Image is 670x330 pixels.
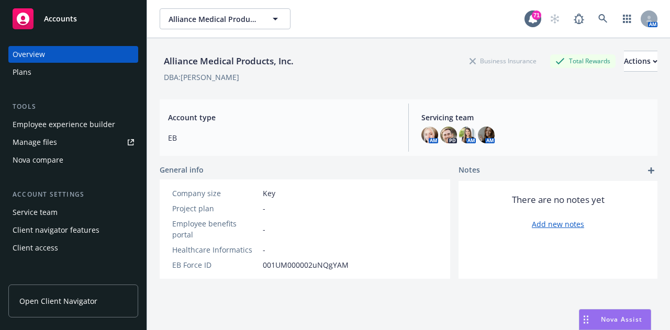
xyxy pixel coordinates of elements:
[172,259,259,270] div: EB Force ID
[8,204,138,221] a: Service team
[13,134,57,151] div: Manage files
[8,46,138,63] a: Overview
[160,54,298,68] div: Alliance Medical Products, Inc.
[44,15,77,23] span: Accounts
[172,244,259,255] div: Healthcare Informatics
[13,64,31,81] div: Plans
[544,8,565,29] a: Start snowing
[160,164,204,175] span: General info
[160,8,291,29] button: Alliance Medical Products, Inc.
[8,222,138,238] a: Client navigator features
[512,194,605,206] span: There are no notes yet
[440,127,457,143] img: photo
[168,132,396,143] span: EB
[8,152,138,168] a: Nova compare
[579,310,593,329] div: Drag to move
[645,164,657,177] a: add
[169,14,259,25] span: Alliance Medical Products, Inc.
[459,164,480,177] span: Notes
[172,218,259,240] div: Employee benefits portal
[13,204,58,221] div: Service team
[263,188,275,199] span: Key
[13,116,115,133] div: Employee experience builder
[8,134,138,151] a: Manage files
[19,295,97,306] span: Open Client Navigator
[421,127,438,143] img: photo
[263,224,265,235] span: -
[579,309,651,330] button: Nova Assist
[8,189,138,200] div: Account settings
[8,64,138,81] a: Plans
[263,244,265,255] span: -
[164,72,239,83] div: DBA: [PERSON_NAME]
[168,112,396,123] span: Account type
[13,240,58,256] div: Client access
[263,259,349,270] span: 001UM000002uNQgYAM
[172,203,259,214] div: Project plan
[624,51,657,71] div: Actions
[532,219,584,230] a: Add new notes
[172,188,259,199] div: Company size
[624,51,657,72] button: Actions
[464,54,542,67] div: Business Insurance
[478,127,495,143] img: photo
[593,8,613,29] a: Search
[617,8,638,29] a: Switch app
[8,4,138,33] a: Accounts
[13,222,99,238] div: Client navigator features
[8,101,138,112] div: Tools
[601,315,642,324] span: Nova Assist
[8,116,138,133] a: Employee experience builder
[568,8,589,29] a: Report a Bug
[8,240,138,256] a: Client access
[13,46,45,63] div: Overview
[421,112,649,123] span: Servicing team
[459,127,476,143] img: photo
[550,54,616,67] div: Total Rewards
[13,152,63,168] div: Nova compare
[532,10,541,20] div: 71
[263,203,265,214] span: -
